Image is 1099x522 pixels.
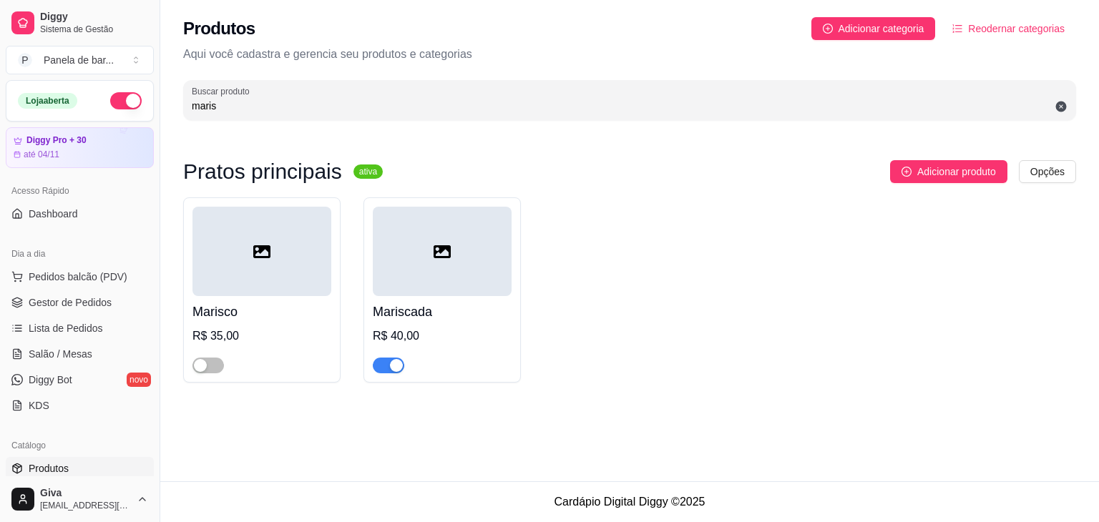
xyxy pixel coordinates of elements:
span: Sistema de Gestão [40,24,148,35]
button: Adicionar categoria [811,17,936,40]
div: Panela de bar ... [44,53,114,67]
h2: Produtos [183,17,255,40]
article: Diggy Pro + 30 [26,135,87,146]
a: Lista de Pedidos [6,317,154,340]
a: Salão / Mesas [6,343,154,365]
span: [EMAIL_ADDRESS][DOMAIN_NAME] [40,500,131,511]
span: Adicionar categoria [839,21,924,36]
span: KDS [29,398,49,413]
div: Catálogo [6,434,154,457]
span: Produtos [29,461,69,476]
h4: Mariscada [373,302,512,322]
div: R$ 40,00 [373,328,512,345]
span: Opções [1030,164,1065,179]
a: DiggySistema de Gestão [6,6,154,40]
span: Pedidos balcão (PDV) [29,270,127,284]
span: Lista de Pedidos [29,321,103,335]
span: Reodernar categorias [968,21,1065,36]
label: Buscar produto [192,85,255,97]
button: Opções [1019,160,1076,183]
article: até 04/11 [24,149,59,160]
a: Gestor de Pedidos [6,291,154,314]
sup: ativa [353,164,383,179]
div: Loja aberta [18,93,77,109]
footer: Cardápio Digital Diggy © 2025 [160,481,1099,522]
span: Diggy [40,11,148,24]
button: Reodernar categorias [941,17,1076,40]
button: Pedidos balcão (PDV) [6,265,154,288]
span: plus-circle [823,24,833,34]
input: Buscar produto [192,99,1068,113]
div: Acesso Rápido [6,179,154,202]
button: Giva[EMAIL_ADDRESS][DOMAIN_NAME] [6,482,154,516]
span: ordered-list [952,24,962,34]
a: Produtos [6,457,154,480]
p: Aqui você cadastra e gerencia seu produtos e categorias [183,46,1076,63]
span: Dashboard [29,207,78,221]
h4: Marisco [192,302,331,322]
a: KDS [6,394,154,417]
div: Dia a dia [6,242,154,265]
span: Salão / Mesas [29,347,92,361]
button: Select a team [6,46,154,74]
span: P [18,53,32,67]
span: Gestor de Pedidos [29,295,112,310]
h3: Pratos principais [183,163,342,180]
a: Diggy Pro + 30até 04/11 [6,127,154,168]
button: Adicionar produto [890,160,1007,183]
span: Diggy Bot [29,373,72,387]
span: plus-circle [902,167,912,177]
a: Dashboard [6,202,154,225]
div: R$ 35,00 [192,328,331,345]
button: Alterar Status [110,92,142,109]
span: Adicionar produto [917,164,996,179]
span: Giva [40,487,131,500]
a: Diggy Botnovo [6,368,154,391]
